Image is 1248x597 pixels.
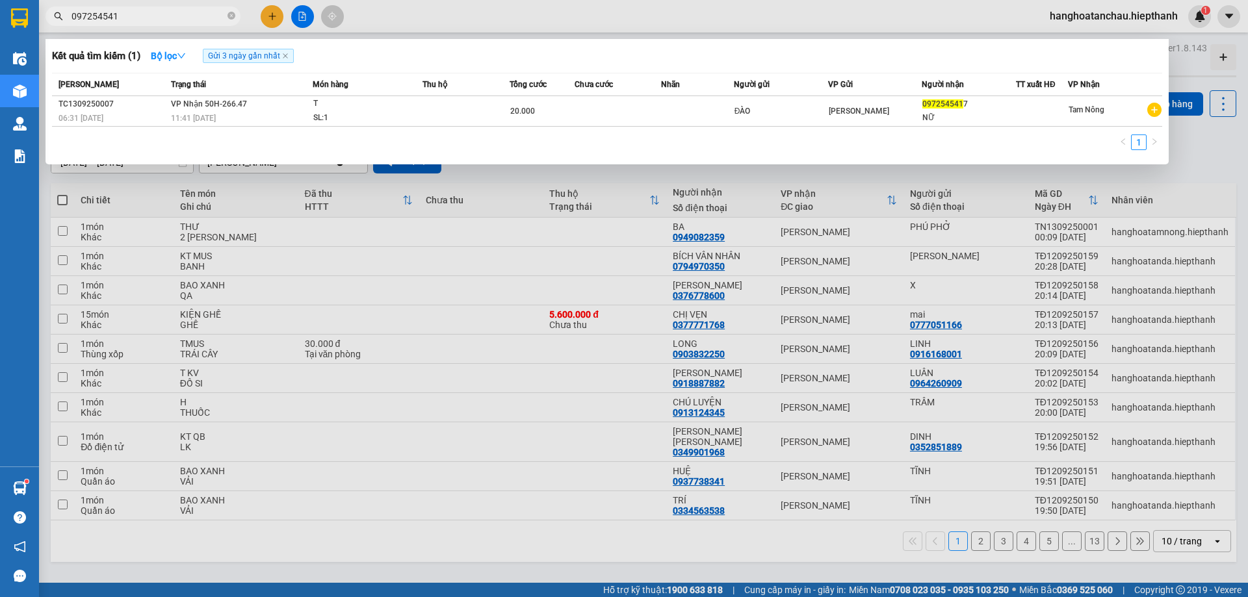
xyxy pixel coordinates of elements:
span: search [54,12,63,21]
img: warehouse-icon [13,84,27,98]
div: SL: 1 [313,111,411,125]
span: Chưa cước [575,80,613,89]
span: close-circle [227,12,235,19]
span: plus-circle [1147,103,1162,117]
span: down [177,51,186,60]
img: warehouse-icon [13,52,27,66]
span: [PERSON_NAME] [829,107,889,116]
li: 1 [1131,134,1147,150]
input: Tìm tên, số ĐT hoặc mã đơn [71,9,225,23]
li: Next Page [1147,134,1162,150]
a: 1 [1132,135,1146,149]
span: VP Gửi [828,80,853,89]
div: NỮ [922,111,1015,125]
span: message [14,570,26,582]
div: 7 [922,97,1015,111]
span: close [282,53,289,59]
span: close-circle [227,10,235,23]
div: TC1309250007 [58,97,167,111]
span: Tổng cước [510,80,547,89]
span: 11:41 [DATE] [171,114,216,123]
span: 06:31 [DATE] [58,114,103,123]
span: [PERSON_NAME] [58,80,119,89]
img: solution-icon [13,149,27,163]
span: VP Nhận [1068,80,1100,89]
span: right [1150,138,1158,146]
button: Bộ lọcdown [140,45,196,66]
span: Nhãn [661,80,680,89]
span: Gửi 3 ngày gần nhất [203,49,294,63]
h3: Kết quả tìm kiếm ( 1 ) [52,49,140,63]
span: notification [14,540,26,553]
span: TT xuất HĐ [1016,80,1056,89]
span: Tam Nông [1069,105,1104,114]
span: left [1119,138,1127,146]
span: 097254541 [922,99,963,108]
div: T [313,97,411,111]
sup: 1 [25,479,29,483]
span: question-circle [14,511,26,524]
span: VP Nhận 50H-266.47 [171,99,247,108]
img: warehouse-icon [13,117,27,131]
div: ĐÀO [734,105,827,118]
span: 20.000 [510,107,535,116]
span: Món hàng [313,80,348,89]
button: right [1147,134,1162,150]
img: logo-vxr [11,8,28,28]
img: warehouse-icon [13,481,27,495]
span: Người gửi [734,80,770,89]
li: Previous Page [1115,134,1131,150]
span: Trạng thái [171,80,206,89]
strong: Bộ lọc [151,51,186,61]
button: left [1115,134,1131,150]
span: Người nhận [922,80,964,89]
span: Thu hộ [422,80,447,89]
